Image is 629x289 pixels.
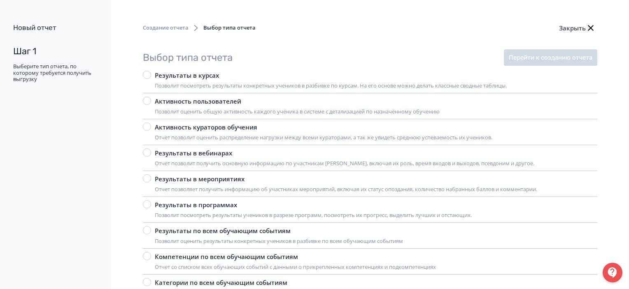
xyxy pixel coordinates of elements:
[155,106,440,116] div: Позволит оценить общую активность каждого ученика в системе с детализацией по назначенному обучению
[155,97,440,106] div: Активность пользователей
[155,123,492,132] div: Активность кураторов обучения
[155,158,534,168] div: Отчет позволит получить основную информацию по участникам [PERSON_NAME], включая их роль, время в...
[155,261,436,271] div: Отчет со списком всех обучающих событий с данными о прикрепленных компетенциях и подкомпетенциях
[203,24,256,32] span: Выбор типа отчета
[155,132,492,142] div: Отчет позволит оценить распределение нагрузки между всеми кураторами, а так же увидеть среднюю ус...
[13,46,96,57] div: Шаг 1
[557,20,597,36] button: Закрыть
[155,236,403,245] div: Позволит оценить результаты конкретных учеников в разбивке по всем обучающим событиям
[155,148,534,158] div: Результаты в вебинарах
[13,63,96,83] div: Выберите тип отчета, по которому требуется получить выгрузку
[155,200,472,210] div: Результаты в программах
[155,184,537,194] div: Отчет позволяет получить информацию об участниках мероприятий, включая их статус опоздания, колич...
[155,174,537,184] div: Результаты в мероприятиях
[143,50,233,65] div: Выбор типа отчета
[155,71,507,80] div: Результаты в курсах
[155,226,403,236] div: Результаты по всем обучающим событиям
[504,49,597,66] button: Перейти к созданию отчета
[155,278,375,287] div: Категории по всем обучающим событиям
[155,252,436,261] div: Компетенции по всем обучающим событиям
[155,80,507,90] div: Позволит посмотреть результаты конкретных учеников в разбивке по курсам. На его основе можно дела...
[13,23,96,33] div: Новый отчет
[155,210,472,220] div: Позволит посмотреть результаты учеников в разрезе программ, посмотреть их прогресс, выделить лучш...
[143,24,189,32] span: Создание отчета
